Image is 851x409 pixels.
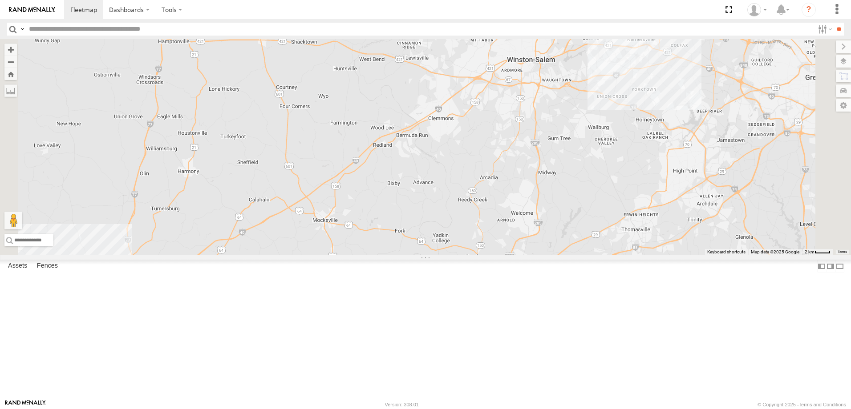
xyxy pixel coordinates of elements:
label: Dock Summary Table to the Left [817,260,826,273]
i: ? [802,3,816,17]
button: Zoom in [4,44,17,56]
label: Dock Summary Table to the Right [826,260,835,273]
a: Visit our Website [5,400,46,409]
label: Measure [4,84,17,97]
span: 2 km [805,249,815,254]
label: Search Query [19,23,26,36]
button: Map Scale: 2 km per 32 pixels [802,249,833,255]
div: © Copyright 2025 - [758,402,846,407]
a: Terms (opens in new tab) [838,250,847,254]
img: rand-logo.svg [9,7,55,13]
label: Hide Summary Table [835,260,844,273]
label: Search Filter Options [815,23,834,36]
div: Brandon Shelton [744,3,770,16]
button: Zoom out [4,56,17,68]
button: Keyboard shortcuts [707,249,746,255]
div: Version: 308.01 [385,402,419,407]
a: Terms and Conditions [799,402,846,407]
label: Fences [32,260,62,273]
span: Map data ©2025 Google [751,249,799,254]
label: Map Settings [836,99,851,112]
button: Drag Pegman onto the map to open Street View [4,212,22,229]
label: Assets [4,260,32,273]
button: Zoom Home [4,68,17,80]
